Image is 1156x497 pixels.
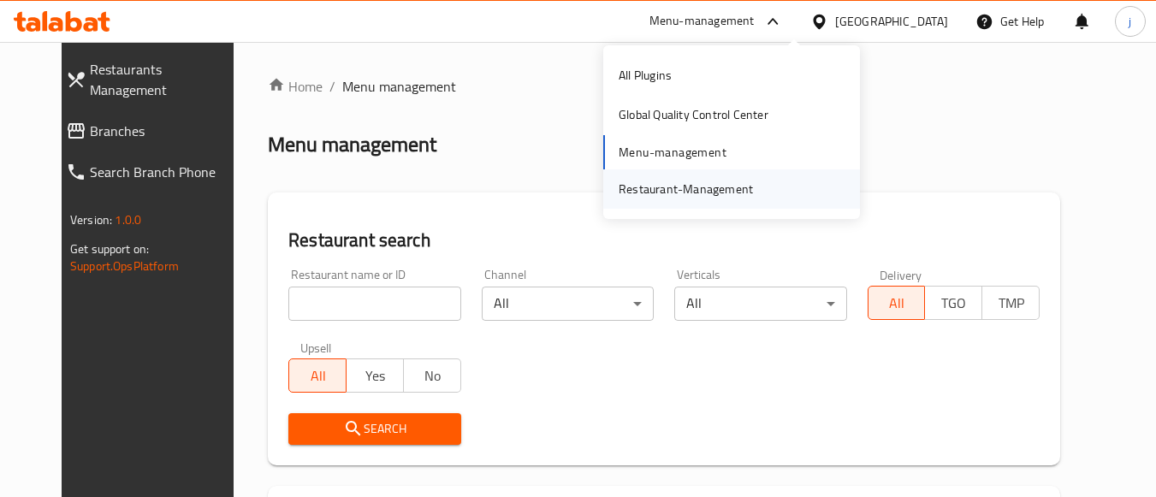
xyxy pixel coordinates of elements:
[288,228,1040,253] h2: Restaurant search
[70,209,112,231] span: Version:
[342,76,456,97] span: Menu management
[619,180,753,198] div: Restaurant-Management
[924,286,982,320] button: TGO
[353,364,397,388] span: Yes
[649,11,755,32] div: Menu-management
[52,151,255,192] a: Search Branch Phone
[288,287,460,321] input: Search for restaurant name or ID..
[932,291,975,316] span: TGO
[90,59,241,100] span: Restaurants Management
[989,291,1033,316] span: TMP
[52,49,255,110] a: Restaurants Management
[329,76,335,97] li: /
[288,358,347,393] button: All
[619,105,768,124] div: Global Quality Control Center
[70,255,179,277] a: Support.OpsPlatform
[880,269,922,281] label: Delivery
[90,162,241,182] span: Search Branch Phone
[90,121,241,141] span: Branches
[981,286,1040,320] button: TMP
[288,413,460,445] button: Search
[268,76,323,97] a: Home
[411,364,454,388] span: No
[403,358,461,393] button: No
[302,418,447,440] span: Search
[619,66,672,85] div: All Plugins
[674,287,846,321] div: All
[1129,12,1131,31] span: j
[296,364,340,388] span: All
[875,291,919,316] span: All
[70,238,149,260] span: Get support on:
[115,209,141,231] span: 1.0.0
[482,287,654,321] div: All
[268,131,436,158] h2: Menu management
[268,76,1060,97] nav: breadcrumb
[52,110,255,151] a: Branches
[346,358,404,393] button: Yes
[300,341,332,353] label: Upsell
[868,286,926,320] button: All
[835,12,948,31] div: [GEOGRAPHIC_DATA]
